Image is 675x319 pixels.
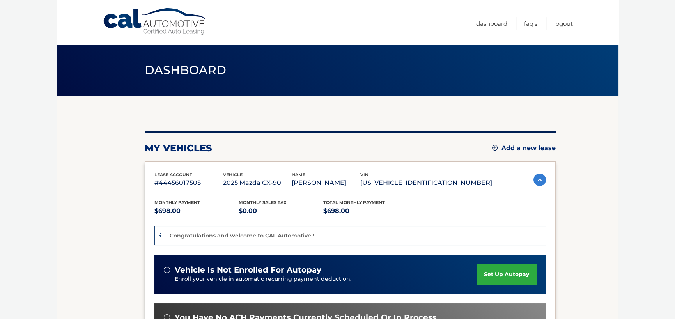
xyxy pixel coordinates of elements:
[323,200,385,205] span: Total Monthly Payment
[492,144,556,152] a: Add a new lease
[154,206,239,216] p: $698.00
[360,177,492,188] p: [US_VEHICLE_IDENTIFICATION_NUMBER]
[154,177,223,188] p: #44456017505
[175,275,477,284] p: Enroll your vehicle in automatic recurring payment deduction.
[154,172,192,177] span: lease account
[239,200,287,205] span: Monthly sales Tax
[223,172,243,177] span: vehicle
[533,174,546,186] img: accordion-active.svg
[476,17,507,30] a: Dashboard
[323,206,408,216] p: $698.00
[154,200,200,205] span: Monthly Payment
[145,142,212,154] h2: my vehicles
[164,267,170,273] img: alert-white.svg
[360,172,369,177] span: vin
[292,172,305,177] span: name
[103,8,208,35] a: Cal Automotive
[524,17,537,30] a: FAQ's
[170,232,314,239] p: Congratulations and welcome to CAL Automotive!!
[239,206,323,216] p: $0.00
[492,145,498,151] img: add.svg
[175,265,321,275] span: vehicle is not enrolled for autopay
[554,17,573,30] a: Logout
[292,177,360,188] p: [PERSON_NAME]
[477,264,536,285] a: set up autopay
[145,63,227,77] span: Dashboard
[223,177,292,188] p: 2025 Mazda CX-90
